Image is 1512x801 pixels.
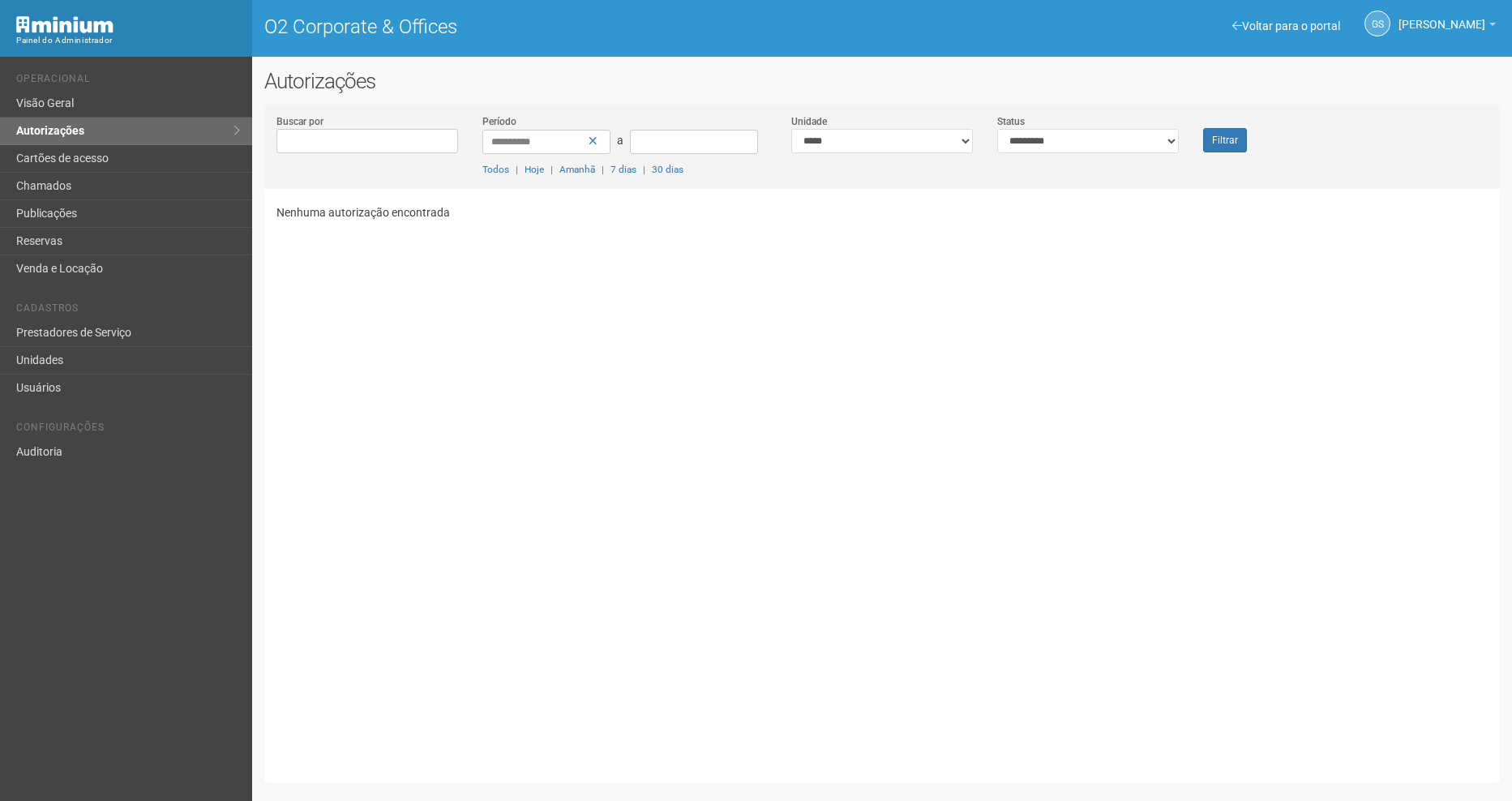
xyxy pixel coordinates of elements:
a: 7 dias [610,164,636,175]
li: Operacional [16,73,240,90]
li: Configurações [16,422,240,439]
span: | [602,164,604,175]
a: [PERSON_NAME] [1398,20,1496,33]
a: Amanhã [559,164,595,175]
li: Cadastros [16,302,240,319]
p: Nenhuma autorização encontrada [276,205,1488,220]
label: Período [482,114,516,129]
a: 30 dias [652,164,683,175]
span: a [617,134,623,147]
span: Gabriela Souza [1398,2,1485,31]
a: Hoje [525,164,544,175]
h1: O2 Corporate & Offices [264,16,870,37]
span: | [643,164,645,175]
label: Status [997,114,1025,129]
img: Minium [16,16,114,33]
h2: Autorizações [264,69,1500,93]
span: | [516,164,518,175]
div: Painel do Administrador [16,33,240,48]
a: Todos [482,164,509,175]
a: GS [1364,11,1390,36]
label: Unidade [791,114,827,129]
a: Voltar para o portal [1232,19,1340,32]
button: Filtrar [1203,128,1247,152]
label: Buscar por [276,114,323,129]
span: | [550,164,553,175]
